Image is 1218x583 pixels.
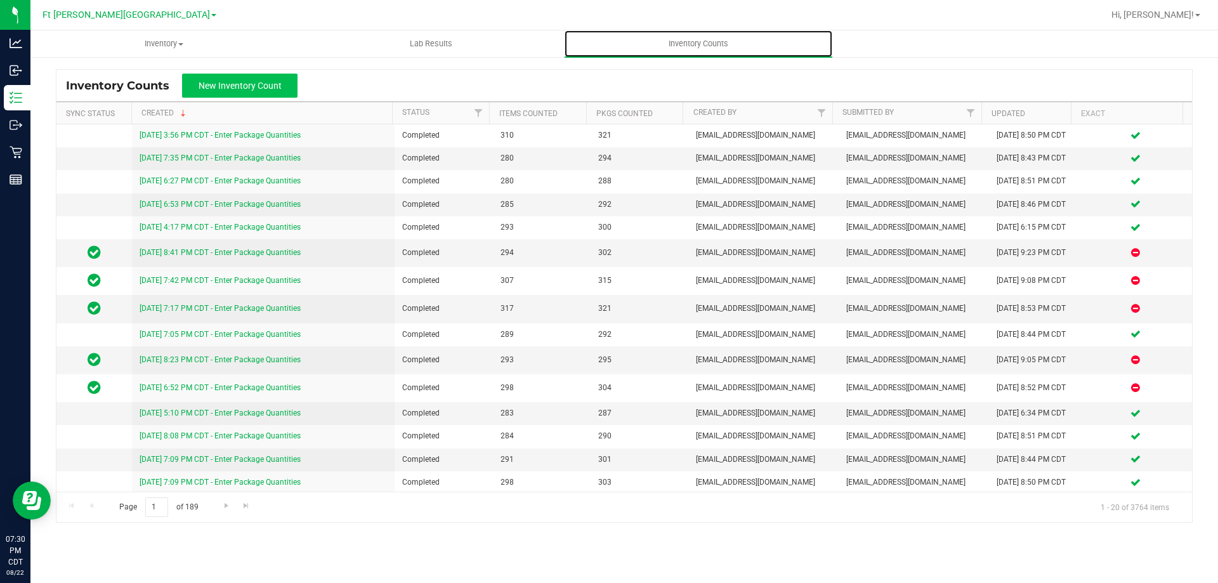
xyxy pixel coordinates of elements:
[696,476,831,488] span: [EMAIL_ADDRESS][DOMAIN_NAME]
[402,152,485,164] span: Completed
[846,199,981,211] span: [EMAIL_ADDRESS][DOMAIN_NAME]
[501,354,583,366] span: 293
[501,476,583,488] span: 298
[598,247,681,259] span: 302
[992,109,1025,118] a: Updated
[31,38,297,49] span: Inventory
[846,454,981,466] span: [EMAIL_ADDRESS][DOMAIN_NAME]
[696,129,831,141] span: [EMAIL_ADDRESS][DOMAIN_NAME]
[696,247,831,259] span: [EMAIL_ADDRESS][DOMAIN_NAME]
[199,81,282,91] span: New Inventory Count
[696,152,831,164] span: [EMAIL_ADDRESS][DOMAIN_NAME]
[696,407,831,419] span: [EMAIL_ADDRESS][DOMAIN_NAME]
[140,478,301,487] a: [DATE] 7:09 PM CDT - Enter Package Quantities
[88,351,101,369] span: In Sync
[140,223,301,232] a: [DATE] 4:17 PM CDT - Enter Package Quantities
[468,102,489,124] a: Filter
[598,454,681,466] span: 301
[10,173,22,186] inline-svg: Reports
[846,152,981,164] span: [EMAIL_ADDRESS][DOMAIN_NAME]
[997,221,1071,233] div: [DATE] 6:15 PM CDT
[696,329,831,341] span: [EMAIL_ADDRESS][DOMAIN_NAME]
[846,329,981,341] span: [EMAIL_ADDRESS][DOMAIN_NAME]
[997,354,1071,366] div: [DATE] 9:05 PM CDT
[501,430,583,442] span: 284
[696,303,831,315] span: [EMAIL_ADDRESS][DOMAIN_NAME]
[10,64,22,77] inline-svg: Inbound
[1111,10,1194,20] span: Hi, [PERSON_NAME]!
[501,129,583,141] span: 310
[145,497,168,517] input: 1
[997,129,1071,141] div: [DATE] 8:50 PM CDT
[140,455,301,464] a: [DATE] 7:09 PM CDT - Enter Package Quantities
[842,108,894,117] a: Submitted By
[696,221,831,233] span: [EMAIL_ADDRESS][DOMAIN_NAME]
[88,272,101,289] span: In Sync
[140,431,301,440] a: [DATE] 8:08 PM CDT - Enter Package Quantities
[997,430,1071,442] div: [DATE] 8:51 PM CDT
[501,152,583,164] span: 280
[140,355,301,364] a: [DATE] 8:23 PM CDT - Enter Package Quantities
[402,199,485,211] span: Completed
[846,354,981,366] span: [EMAIL_ADDRESS][DOMAIN_NAME]
[598,407,681,419] span: 287
[66,109,115,118] a: Sync Status
[811,102,832,124] a: Filter
[598,303,681,315] span: 321
[693,108,737,117] a: Created By
[402,108,429,117] a: Status
[846,430,981,442] span: [EMAIL_ADDRESS][DOMAIN_NAME]
[997,175,1071,187] div: [DATE] 8:51 PM CDT
[402,382,485,394] span: Completed
[997,476,1071,488] div: [DATE] 8:50 PM CDT
[10,146,22,159] inline-svg: Retail
[846,247,981,259] span: [EMAIL_ADDRESS][DOMAIN_NAME]
[237,497,256,514] a: Go to the last page
[501,275,583,287] span: 307
[501,382,583,394] span: 298
[501,407,583,419] span: 283
[501,199,583,211] span: 285
[402,129,485,141] span: Completed
[696,382,831,394] span: [EMAIL_ADDRESS][DOMAIN_NAME]
[402,454,485,466] span: Completed
[997,152,1071,164] div: [DATE] 8:43 PM CDT
[6,534,25,568] p: 07:30 PM CDT
[997,199,1071,211] div: [DATE] 8:46 PM CDT
[402,303,485,315] span: Completed
[402,221,485,233] span: Completed
[1071,102,1182,124] th: Exact
[696,454,831,466] span: [EMAIL_ADDRESS][DOMAIN_NAME]
[88,244,101,261] span: In Sync
[6,568,25,577] p: 08/22
[108,497,209,517] span: Page of 189
[846,407,981,419] span: [EMAIL_ADDRESS][DOMAIN_NAME]
[598,382,681,394] span: 304
[140,330,301,339] a: [DATE] 7:05 PM CDT - Enter Package Quantities
[846,275,981,287] span: [EMAIL_ADDRESS][DOMAIN_NAME]
[598,329,681,341] span: 292
[402,407,485,419] span: Completed
[997,329,1071,341] div: [DATE] 8:44 PM CDT
[66,79,182,93] span: Inventory Counts
[88,379,101,396] span: In Sync
[1090,497,1179,516] span: 1 - 20 of 3764 items
[402,354,485,366] span: Completed
[217,497,235,514] a: Go to the next page
[565,30,832,57] a: Inventory Counts
[501,175,583,187] span: 280
[598,476,681,488] span: 303
[402,476,485,488] span: Completed
[402,430,485,442] span: Completed
[10,37,22,49] inline-svg: Analytics
[10,91,22,104] inline-svg: Inventory
[140,276,301,285] a: [DATE] 7:42 PM CDT - Enter Package Quantities
[501,221,583,233] span: 293
[501,454,583,466] span: 291
[140,131,301,140] a: [DATE] 3:56 PM CDT - Enter Package Quantities
[960,102,981,124] a: Filter
[696,354,831,366] span: [EMAIL_ADDRESS][DOMAIN_NAME]
[696,275,831,287] span: [EMAIL_ADDRESS][DOMAIN_NAME]
[298,30,565,57] a: Lab Results
[140,304,301,313] a: [DATE] 7:17 PM CDT - Enter Package Quantities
